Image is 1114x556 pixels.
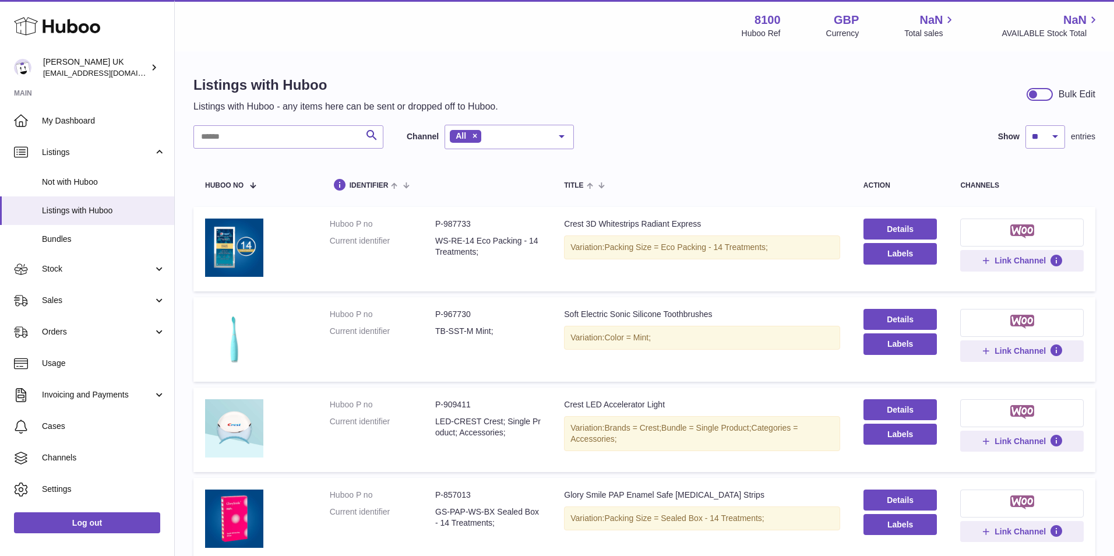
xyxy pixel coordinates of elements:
span: Sales [42,295,153,306]
span: Usage [42,358,165,369]
img: woocommerce-small.png [1010,315,1034,329]
span: Huboo no [205,182,244,189]
div: Variation: [564,235,840,259]
span: entries [1071,131,1095,142]
button: Labels [863,243,937,264]
div: Glory Smile PAP Enamel Safe [MEDICAL_DATA] Strips [564,490,840,501]
span: Packing Size = Sealed Box - 14 Treatments; [604,513,764,523]
span: Stock [42,263,153,275]
div: Crest LED Accelerator Light [564,399,840,410]
div: Soft Electric Sonic Silicone Toothbrushes [564,309,840,320]
a: Details [863,309,937,330]
span: Link Channel [995,255,1046,266]
dd: GS-PAP-WS-BX Sealed Box - 14 Treatments; [435,506,541,529]
img: internalAdmin-8100@internal.huboo.com [14,59,31,76]
dd: P-857013 [435,490,541,501]
span: Brands = Crest; [604,423,661,432]
span: Channels [42,452,165,463]
button: Labels [863,424,937,445]
span: Listings with Huboo [42,205,165,216]
dt: Huboo P no [330,219,435,230]
div: channels [960,182,1084,189]
a: Details [863,399,937,420]
dd: LED-CREST Crest; Single Product; Accessories; [435,416,541,438]
span: identifier [350,182,389,189]
dt: Current identifier [330,506,435,529]
span: Bundle = Single Product; [661,423,752,432]
button: Link Channel [960,521,1084,542]
div: Variation: [564,326,840,350]
span: Link Channel [995,526,1046,537]
dd: WS-RE-14 Eco Packing - 14 Treatments; [435,235,541,258]
a: NaN AVAILABLE Stock Total [1002,12,1100,39]
div: Variation: [564,506,840,530]
button: Link Channel [960,431,1084,452]
strong: 8100 [755,12,781,28]
img: woocommerce-small.png [1010,495,1034,509]
p: Listings with Huboo - any items here can be sent or dropped off to Huboo. [193,100,498,113]
a: Details [863,219,937,240]
span: All [456,131,466,140]
span: Cases [42,421,165,432]
dd: P-987733 [435,219,541,230]
span: title [564,182,583,189]
button: Labels [863,514,937,535]
span: Link Channel [995,436,1046,446]
dt: Huboo P no [330,399,435,410]
dt: Current identifier [330,326,435,337]
img: Soft Electric Sonic Silicone Toothbrushes [205,309,263,367]
dt: Current identifier [330,416,435,438]
dt: Current identifier [330,235,435,258]
div: Variation: [564,416,840,451]
div: Bulk Edit [1059,88,1095,101]
button: Link Channel [960,250,1084,271]
img: woocommerce-small.png [1010,224,1034,238]
div: [PERSON_NAME] UK [43,57,148,79]
span: [EMAIL_ADDRESS][DOMAIN_NAME] [43,68,171,78]
span: Invoicing and Payments [42,389,153,400]
span: NaN [1063,12,1087,28]
span: Not with Huboo [42,177,165,188]
span: Color = Mint; [604,333,651,342]
div: Huboo Ref [742,28,781,39]
strong: GBP [834,12,859,28]
span: Link Channel [995,346,1046,356]
span: Bundles [42,234,165,245]
img: woocommerce-small.png [1010,405,1034,419]
img: Glory Smile PAP Enamel Safe Whitening Strips [205,490,263,548]
dd: P-967730 [435,309,541,320]
a: Log out [14,512,160,533]
span: Orders [42,326,153,337]
dt: Huboo P no [330,490,435,501]
span: Listings [42,147,153,158]
dd: P-909411 [435,399,541,410]
div: Crest 3D Whitestrips Radiant Express [564,219,840,230]
span: NaN [919,12,943,28]
h1: Listings with Huboo [193,76,498,94]
img: Crest LED Accelerator Light [205,399,263,458]
span: My Dashboard [42,115,165,126]
span: Categories = Accessories; [570,423,798,444]
button: Labels [863,333,937,354]
div: action [863,182,937,189]
label: Show [998,131,1020,142]
button: Link Channel [960,340,1084,361]
div: Currency [826,28,859,39]
img: Crest 3D Whitestrips Radiant Express [205,219,263,277]
span: Total sales [904,28,956,39]
dt: Huboo P no [330,309,435,320]
span: AVAILABLE Stock Total [1002,28,1100,39]
span: Packing Size = Eco Packing - 14 Treatments; [604,242,768,252]
dd: TB-SST-M Mint; [435,326,541,337]
label: Channel [407,131,439,142]
a: Details [863,490,937,511]
a: NaN Total sales [904,12,956,39]
span: Settings [42,484,165,495]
